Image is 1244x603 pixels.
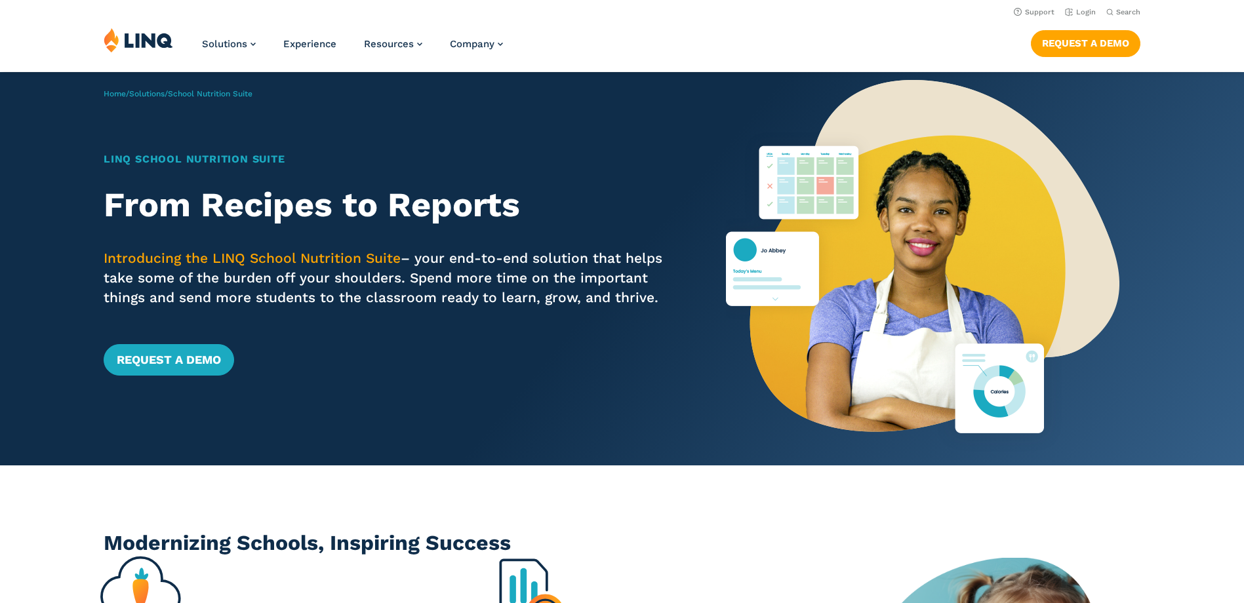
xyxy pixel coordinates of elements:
[104,89,126,98] a: Home
[202,28,503,71] nav: Primary Navigation
[1065,8,1096,16] a: Login
[202,38,256,50] a: Solutions
[104,248,675,307] p: – your end-to-end solution that helps take some of the burden off your shoulders. Spend more time...
[129,89,165,98] a: Solutions
[1014,8,1054,16] a: Support
[104,528,1140,558] h2: Modernizing Schools, Inspiring Success
[726,72,1119,465] img: Nutrition Suite Launch
[450,38,494,50] span: Company
[1116,8,1140,16] span: Search
[450,38,503,50] a: Company
[168,89,252,98] span: School Nutrition Suite
[1031,28,1140,56] nav: Button Navigation
[364,38,422,50] a: Resources
[202,38,247,50] span: Solutions
[1106,7,1140,17] button: Open Search Bar
[104,89,252,98] span: / /
[104,344,234,376] a: Request a Demo
[1031,30,1140,56] a: Request a Demo
[283,38,336,50] a: Experience
[104,185,675,225] h2: From Recipes to Reports
[364,38,414,50] span: Resources
[104,250,401,266] span: Introducing the LINQ School Nutrition Suite
[104,28,173,52] img: LINQ | K‑12 Software
[104,151,675,167] h1: LINQ School Nutrition Suite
